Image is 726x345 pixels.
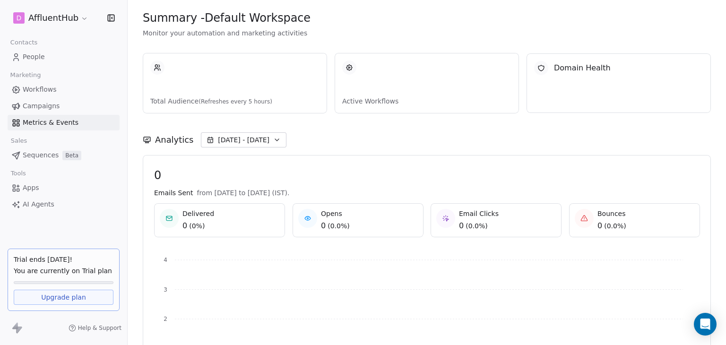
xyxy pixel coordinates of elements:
a: Upgrade plan [14,290,113,305]
span: Active Workflows [342,96,511,106]
span: Apps [23,183,39,193]
button: [DATE] - [DATE] [201,132,286,147]
span: ( 0.0% ) [328,221,350,231]
span: AffluentHub [28,12,78,24]
span: 0 [459,220,464,232]
span: Sequences [23,150,59,160]
span: D [17,13,22,23]
span: Campaigns [23,101,60,111]
span: Sales [7,134,31,148]
span: Total Audience [150,96,320,106]
span: Metrics & Events [23,118,78,128]
span: ( 0.0% ) [466,221,488,231]
a: SequencesBeta [8,147,120,163]
span: People [23,52,45,62]
span: [DATE] - [DATE] [218,135,269,145]
div: Open Intercom Messenger [694,313,717,336]
a: People [8,49,120,65]
span: Tools [7,166,30,181]
button: DAffluentHub [11,10,90,26]
span: Monitor your automation and marketing activities [143,28,711,38]
span: Help & Support [78,324,121,332]
span: Delivered [182,209,214,218]
tspan: 4 [164,257,167,263]
span: Contacts [6,35,42,50]
span: AI Agents [23,199,54,209]
span: Email Clicks [459,209,499,218]
tspan: 3 [164,286,167,293]
span: Summary - Default Workspace [143,11,311,25]
span: ( 0% ) [189,221,205,231]
div: Trial ends [DATE]! [14,255,113,264]
a: AI Agents [8,197,120,212]
span: Workflows [23,85,57,95]
span: Emails Sent [154,188,193,198]
span: Upgrade plan [41,293,86,302]
span: ( 0.0% ) [604,221,626,231]
span: 0 [597,220,602,232]
span: 0 [182,220,187,232]
span: Bounces [597,209,626,218]
span: Opens [321,209,350,218]
a: Workflows [8,82,120,97]
span: Marketing [6,68,45,82]
span: (Refreshes every 5 hours) [199,98,272,105]
span: Analytics [155,134,193,146]
a: Campaigns [8,98,120,114]
a: Help & Support [69,324,121,332]
span: 0 [321,220,326,232]
a: Metrics & Events [8,115,120,130]
span: You are currently on Trial plan [14,266,113,276]
span: from [DATE] to [DATE] (IST). [197,188,289,198]
tspan: 2 [164,316,167,322]
a: Apps [8,180,120,196]
span: 0 [154,168,700,182]
span: Domain Health [554,62,611,74]
span: Beta [62,151,81,160]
